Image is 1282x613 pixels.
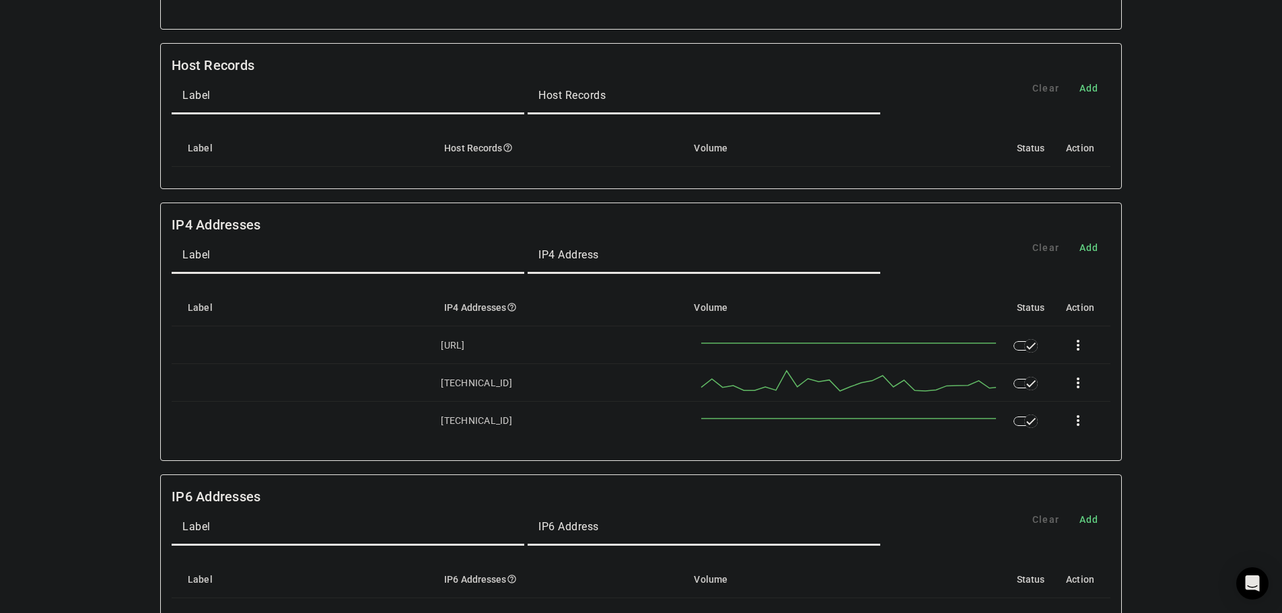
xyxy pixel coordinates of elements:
[160,203,1122,461] fm-list-table: IP4 Addresses
[433,561,683,598] mat-header-cell: IP6 Addresses
[441,338,464,352] div: [URL]
[160,43,1122,189] fm-list-table: Host Records
[172,289,433,326] mat-header-cell: Label
[538,248,599,261] mat-label: IP4 Address
[1079,513,1099,526] span: Add
[1055,561,1110,598] mat-header-cell: Action
[182,248,211,261] mat-label: Label
[538,520,599,533] mat-label: IP6 Address
[507,574,517,584] i: help_outline
[1079,241,1099,254] span: Add
[441,376,512,390] div: [TECHNICAL_ID]
[433,289,683,326] mat-header-cell: IP4 Addresses
[683,289,1005,326] mat-header-cell: Volume
[507,302,517,312] i: help_outline
[538,89,606,102] mat-label: Host Records
[1006,561,1056,598] mat-header-cell: Status
[683,129,1005,167] mat-header-cell: Volume
[1067,507,1110,532] button: Add
[172,486,260,507] mat-card-title: IP6 Addresses
[433,129,683,167] mat-header-cell: Host Records
[1067,76,1110,100] button: Add
[683,561,1005,598] mat-header-cell: Volume
[182,89,211,102] mat-label: Label
[1079,81,1099,95] span: Add
[172,214,260,236] mat-card-title: IP4 Addresses
[182,520,211,533] mat-label: Label
[1055,129,1110,167] mat-header-cell: Action
[1236,567,1269,600] div: Open Intercom Messenger
[172,55,254,76] mat-card-title: Host Records
[1055,289,1110,326] mat-header-cell: Action
[172,561,433,598] mat-header-cell: Label
[441,414,512,427] div: [TECHNICAL_ID]
[503,143,513,153] i: help_outline
[172,129,433,167] mat-header-cell: Label
[1006,129,1056,167] mat-header-cell: Status
[1006,289,1056,326] mat-header-cell: Status
[1067,236,1110,260] button: Add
